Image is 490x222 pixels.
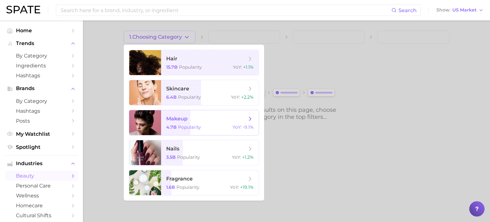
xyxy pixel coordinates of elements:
[16,41,67,46] span: Trends
[240,184,254,190] span: +19.1%
[16,108,67,114] span: Hashtags
[166,124,177,130] span: 4.7b
[5,39,78,48] button: Trends
[233,64,242,70] span: YoY :
[166,56,177,62] span: hair
[166,94,177,100] span: 6.4b
[5,96,78,106] a: by Category
[16,144,67,150] span: Spotlight
[16,173,67,179] span: beauty
[124,45,264,201] ul: 1.Choosing Category
[178,94,201,100] span: Popularity
[166,116,188,122] span: makeup
[5,61,78,71] a: Ingredients
[166,86,189,92] span: skincare
[452,8,477,12] span: US Market
[5,26,78,35] a: Home
[16,183,67,189] span: personal care
[16,193,67,199] span: wellness
[16,131,67,137] span: My Watchlist
[16,86,67,91] span: Brands
[398,7,417,13] span: Search
[5,106,78,116] a: Hashtags
[176,184,199,190] span: Popularity
[435,6,485,14] button: ShowUS Market
[166,184,175,190] span: 1.6b
[5,211,78,220] a: cultural shifts
[230,184,239,190] span: YoY :
[16,98,67,104] span: by Category
[5,51,78,61] a: by Category
[436,8,450,12] span: Show
[166,64,178,70] span: 15.7b
[5,171,78,181] a: beauty
[5,129,78,139] a: My Watchlist
[16,203,67,209] span: homecare
[243,124,254,130] span: -9.1%
[16,212,67,218] span: cultural shifts
[179,64,202,70] span: Popularity
[5,84,78,93] button: Brands
[231,94,240,100] span: YoY :
[166,176,193,182] span: fragrance
[166,154,176,160] span: 3.5b
[177,154,200,160] span: Popularity
[178,124,201,130] span: Popularity
[5,71,78,80] a: Hashtags
[16,73,67,79] span: Hashtags
[16,63,67,69] span: Ingredients
[16,27,67,34] span: Home
[5,181,78,191] a: personal care
[5,191,78,201] a: wellness
[5,201,78,211] a: homecare
[242,154,254,160] span: +1.2%
[60,5,391,16] input: Search here for a brand, industry, or ingredient
[5,142,78,152] a: Spotlight
[6,6,40,13] img: SPATE
[233,124,241,130] span: YoY :
[16,118,67,124] span: Posts
[5,116,78,126] a: Posts
[5,159,78,168] button: Industries
[16,53,67,59] span: by Category
[243,64,254,70] span: +1.1%
[16,161,67,166] span: Industries
[166,146,179,152] span: nails
[232,154,241,160] span: YoY :
[241,94,254,100] span: +2.2%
